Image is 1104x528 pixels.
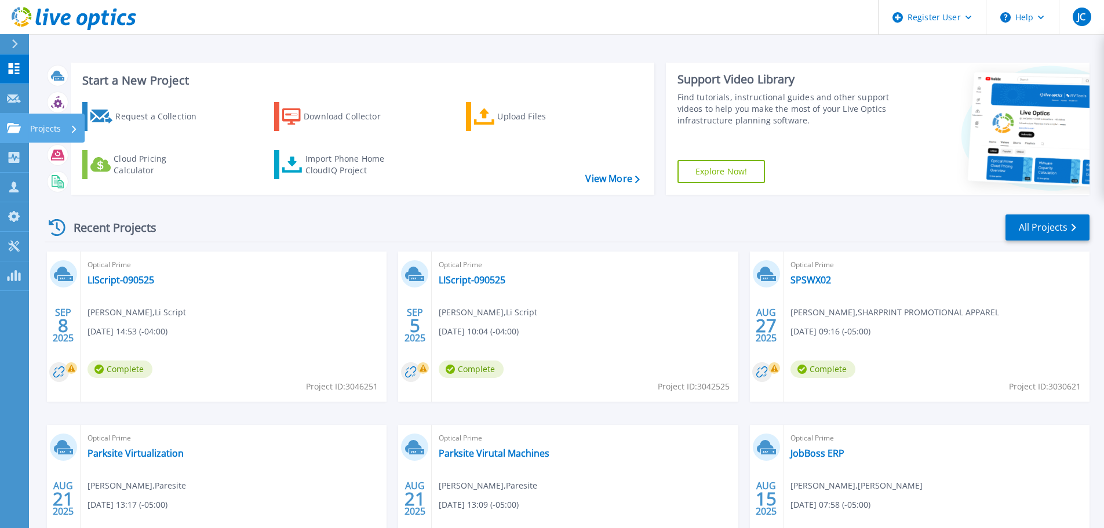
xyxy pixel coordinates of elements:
[755,304,777,347] div: AUG 2025
[677,72,894,87] div: Support Video Library
[410,321,420,330] span: 5
[404,304,426,347] div: SEP 2025
[88,432,380,445] span: Optical Prime
[790,306,999,319] span: [PERSON_NAME] , SHARPRINT PROMOTIONAL APPAREL
[114,153,206,176] div: Cloud Pricing Calculator
[88,498,167,511] span: [DATE] 13:17 (-05:00)
[497,105,590,128] div: Upload Files
[82,102,212,131] a: Request a Collection
[88,361,152,378] span: Complete
[755,478,777,520] div: AUG 2025
[439,306,537,319] span: [PERSON_NAME] , Li Script
[790,258,1083,271] span: Optical Prime
[790,361,855,378] span: Complete
[677,92,894,126] div: Find tutorials, instructional guides and other support videos to help you make the most of your L...
[756,321,777,330] span: 27
[677,160,766,183] a: Explore Now!
[88,447,184,459] a: Parksite Virtualization
[756,494,777,504] span: 15
[304,105,396,128] div: Download Collector
[790,447,844,459] a: JobBoss ERP
[88,306,186,319] span: [PERSON_NAME] , Li Script
[88,258,380,271] span: Optical Prime
[439,498,519,511] span: [DATE] 13:09 (-05:00)
[439,479,537,492] span: [PERSON_NAME] , Paresite
[439,274,505,286] a: LIScript-090525
[305,153,396,176] div: Import Phone Home CloudIQ Project
[790,479,923,492] span: [PERSON_NAME] , [PERSON_NAME]
[790,498,870,511] span: [DATE] 07:58 (-05:00)
[405,494,425,504] span: 21
[585,173,639,184] a: View More
[115,105,208,128] div: Request a Collection
[88,479,186,492] span: [PERSON_NAME] , Paresite
[82,74,639,87] h3: Start a New Project
[1077,12,1085,21] span: JC
[439,258,731,271] span: Optical Prime
[1009,380,1081,393] span: Project ID: 3030621
[790,325,870,338] span: [DATE] 09:16 (-05:00)
[53,494,74,504] span: 21
[439,432,731,445] span: Optical Prime
[274,102,403,131] a: Download Collector
[52,304,74,347] div: SEP 2025
[439,361,504,378] span: Complete
[466,102,595,131] a: Upload Files
[82,150,212,179] a: Cloud Pricing Calculator
[658,380,730,393] span: Project ID: 3042525
[790,432,1083,445] span: Optical Prime
[88,274,154,286] a: LIScript-090525
[306,380,378,393] span: Project ID: 3046251
[88,325,167,338] span: [DATE] 14:53 (-04:00)
[1005,214,1090,241] a: All Projects
[58,321,68,330] span: 8
[439,325,519,338] span: [DATE] 10:04 (-04:00)
[404,478,426,520] div: AUG 2025
[52,478,74,520] div: AUG 2025
[45,213,172,242] div: Recent Projects
[439,447,549,459] a: Parksite Virutal Machines
[790,274,831,286] a: SPSWX02
[30,114,61,144] p: Projects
